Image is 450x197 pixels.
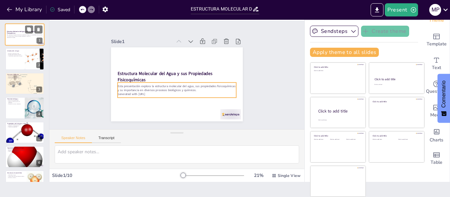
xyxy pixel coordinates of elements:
p: Introducción al Agua [7,50,23,52]
button: m p [429,3,441,16]
p: Agua como molécula polar. [7,100,23,101]
div: 5 [5,122,44,143]
div: 1 [37,38,42,44]
p: Adhesión y su importancia. [7,125,42,127]
div: Click to add text [314,70,361,72]
div: 4 [36,111,42,117]
input: Insert title [191,4,252,14]
div: Click to add text [314,139,329,140]
p: Enlaces de hidrógeno en el agua. [7,78,42,79]
p: Propiedades excepcionales del agua. [7,55,23,57]
div: Click to add text [346,139,361,140]
div: Click to add body [318,119,360,121]
strong: Estructura Molecular del Agua y sus Propiedades Fisicoquímicas [136,25,201,105]
span: Theme [429,17,444,24]
font: Comentario [441,81,446,108]
div: Add text boxes [423,52,450,76]
p: El agua está compuesta por H2O. [7,54,23,55]
div: 3 [36,86,42,92]
button: Export to PowerPoint [371,3,383,16]
strong: Estructura Molecular del Agua y sus Propiedades Fisicoquímicas [7,31,36,34]
button: Comentarios - Mostrar encuesta [437,74,450,123]
div: Click to add text [330,139,345,140]
div: 1 [5,23,44,46]
span: Template [427,40,447,48]
div: 2 [5,48,44,70]
div: Add charts and graphs [423,123,450,147]
div: 3 [5,73,44,94]
div: Click to add title [314,135,361,137]
div: Saved [50,7,70,13]
button: Speaker Notes [55,136,92,143]
button: Create theme [361,26,409,37]
p: Hielo flota en agua. [7,175,25,176]
div: Click to add text [374,84,418,86]
button: Transcript [92,136,121,143]
span: Table [431,159,442,166]
div: 4 [5,97,44,119]
span: Media [430,111,443,119]
div: 6 [5,146,44,168]
div: Click to add title [314,66,361,68]
div: Add ready made slides [423,28,450,52]
p: Propiedades de Cohesión y Adhesión [7,122,42,124]
p: Esta presentación explora la estructura molecular del agua, sus propiedades fisicoquímicas y su i... [7,35,42,37]
button: Sendsteps [310,26,358,37]
p: Interacción con otras moléculas. [7,103,23,105]
div: Click to add text [373,139,393,140]
p: Polaridad del Agua [7,98,23,100]
div: Click to add title [318,109,360,114]
button: Duplicate Slide [25,25,33,33]
button: Present [385,3,418,16]
p: Solvente universal gracias a la polaridad. [7,101,23,103]
p: El agua es vital para la vida. [7,53,23,54]
p: Implicaciones para ecosistemas acuáticos. [7,176,25,177]
p: Aislante en invierno. [7,177,25,178]
button: Delete Slide [35,25,42,33]
div: Add a table [423,147,450,170]
p: Proceso de capilaridad. [7,126,42,128]
div: Click to add title [375,77,418,81]
div: Slide 1 [163,0,204,53]
span: Charts [430,136,443,144]
div: Slide 1 / 10 [52,172,181,179]
button: My Library [5,4,45,15]
p: Generated with [URL] [125,37,198,135]
p: Densidad y Estado Sólido [7,172,25,174]
p: Geometría angular del agua. [7,76,42,78]
p: Estructura Molecular [7,74,42,76]
div: 6 [36,160,42,166]
p: Ángulo de enlace de 104.5 grados. [7,75,42,76]
span: Text [432,64,441,71]
p: Regulación de temperatura en organismos. [7,150,42,151]
p: Generated with [URL] [7,37,42,38]
span: Single View [278,173,300,178]
div: Get real-time input from your audience [423,76,450,99]
div: 2 [36,62,42,68]
div: 21 % [251,172,267,179]
p: Alta capacidad calorífica del agua. [7,148,42,150]
div: 5 [36,135,42,141]
div: m p [429,4,441,16]
span: Questions [426,88,447,95]
div: Click to add title [373,100,420,103]
div: Click to add title [373,135,420,137]
p: Formación de gotas por cohesión. [7,124,42,125]
p: Capacidad Calorífica del Agua [7,147,42,149]
p: Esta presentación explora la estructura molecular del agua, sus propiedades fisicoquímicas y su i... [128,33,205,133]
div: Click to add text [398,139,419,140]
div: Add images, graphics, shapes or video [423,99,450,123]
button: Apply theme to all slides [310,48,379,57]
p: Influencia en el clima global. [7,151,42,152]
